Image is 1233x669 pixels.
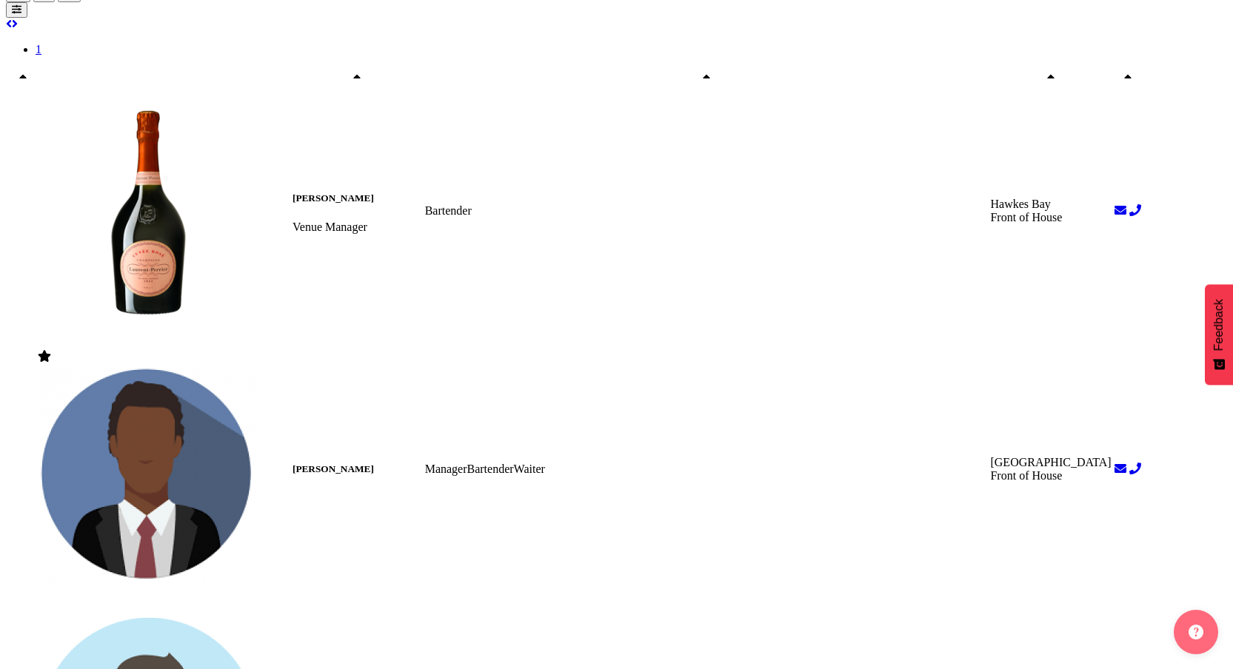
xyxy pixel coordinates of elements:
[990,456,1111,468] span: [GEOGRAPHIC_DATA]
[1129,463,1141,475] a: Call Employee
[1129,204,1141,217] a: Call Employee
[1115,204,1126,217] a: Email Employee
[12,18,18,30] a: Page 2.
[990,211,1062,223] span: Front of House
[1115,463,1126,475] a: Email Employee
[425,204,472,217] span: Bartender
[990,198,1050,210] span: Hawkes Bay
[38,98,260,320] img: bush-becky1d0cec1ee6ad7866dd00d3afec1490f4.png
[36,43,41,56] a: Current page, Page 1.
[1212,299,1226,351] span: Feedback
[514,463,545,475] span: Waiter
[293,463,422,475] h5: [PERSON_NAME]
[1205,284,1233,385] button: Feedback - Show survey
[425,463,467,475] span: Manager
[990,469,1062,482] span: Front of House
[38,363,260,585] img: black-ianbbb17ca7de4945c725cbf0de5c0c82ee.png
[293,192,422,204] h5: [PERSON_NAME]
[293,221,422,234] p: Venue Manager
[467,463,514,475] span: Bartender
[6,2,27,18] button: Filter Employees
[1189,625,1203,639] img: help-xxl-2.png
[6,18,12,30] a: Page 0.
